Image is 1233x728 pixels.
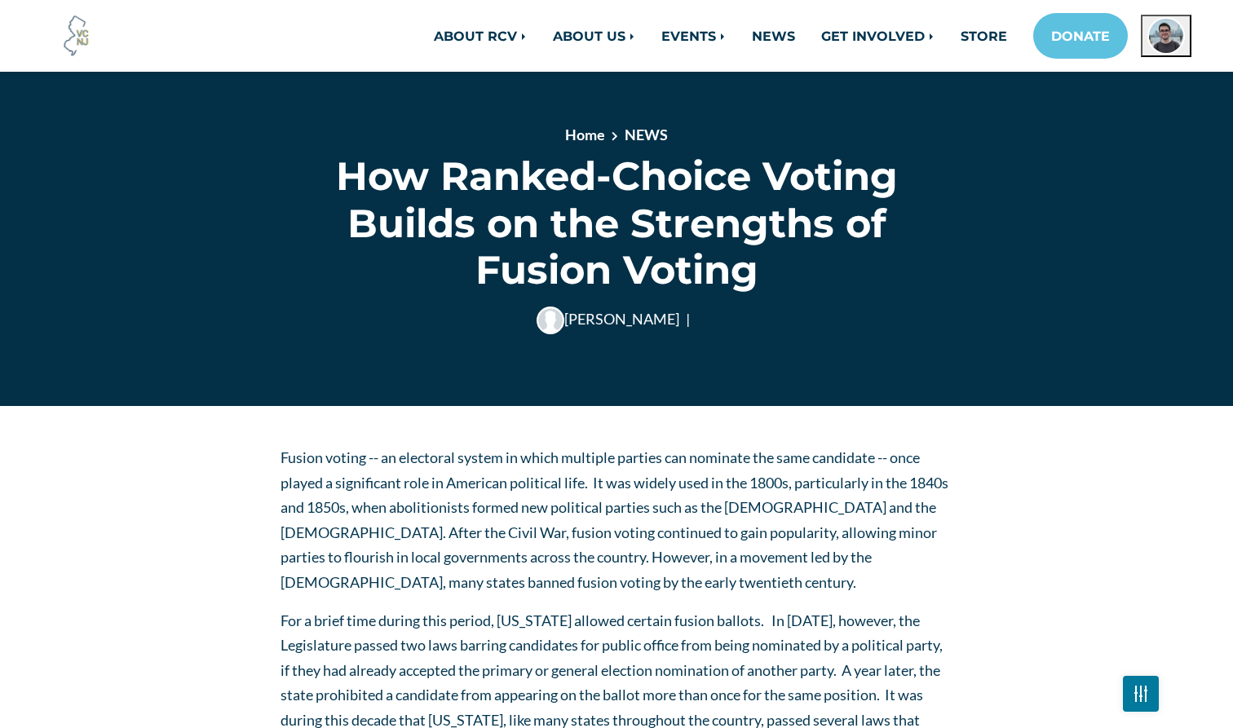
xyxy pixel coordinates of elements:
img: Fader [1134,690,1147,697]
nav: Main navigation [281,13,1191,59]
a: Home [565,126,605,143]
div: [PERSON_NAME] [281,307,953,334]
a: EVENTS [648,20,739,52]
span: Fusion voting -- an electoral system in which multiple parties can nominate the same candidate --... [281,448,948,591]
nav: breadcrumb [338,124,895,152]
a: ABOUT RCV [421,20,540,52]
a: GET INVOLVED [808,20,948,52]
a: NEWS [739,20,808,52]
button: Open profile menu for Jack Cunningham [1141,15,1191,57]
span: | [686,310,690,328]
a: NEWS [625,126,668,143]
a: STORE [948,20,1020,52]
h1: How Ranked-Choice Voting Builds on the Strengths of Fusion Voting [281,152,953,293]
a: DONATE [1033,13,1128,59]
img: Jack Cunningham [1147,17,1185,55]
img: Voter Choice NJ [55,14,99,58]
img: Luisa Amenta [537,307,564,334]
a: ABOUT US [540,20,648,52]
